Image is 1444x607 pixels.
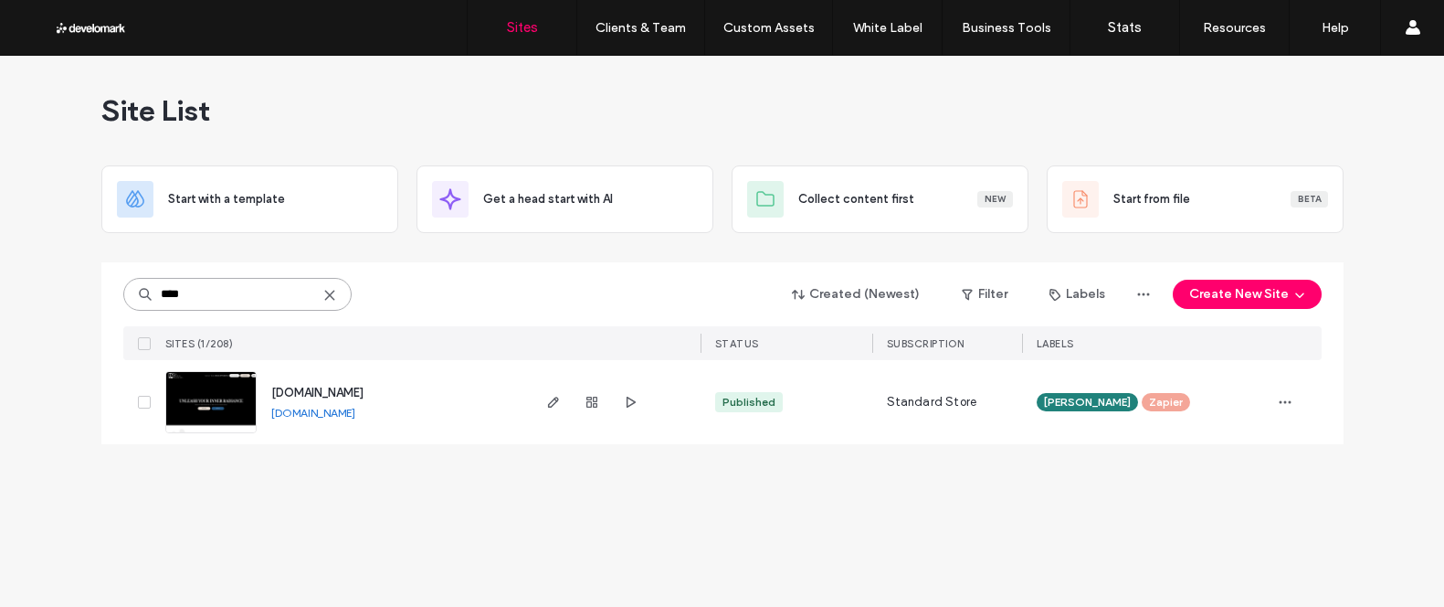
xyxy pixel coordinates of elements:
label: Resources [1203,20,1266,36]
div: Start from fileBeta [1047,165,1344,233]
span: Collect content first [798,190,914,208]
label: Custom Assets [723,20,815,36]
span: SITES (1/208) [165,337,234,350]
label: White Label [853,20,922,36]
span: SUBSCRIPTION [887,337,964,350]
span: Standard Store [887,393,977,411]
span: LABELS [1037,337,1074,350]
span: Help [42,13,79,29]
a: [DOMAIN_NAME] [271,386,364,399]
span: STATUS [715,337,759,350]
button: Created (Newest) [776,280,936,309]
label: Stats [1108,19,1142,36]
button: Filter [943,280,1026,309]
button: Create New Site [1173,280,1322,309]
div: Beta [1291,191,1328,208]
span: [PERSON_NAME] [1044,394,1131,410]
label: Business Tools [962,20,1051,36]
label: Sites [507,19,538,36]
button: Labels [1033,280,1122,309]
span: Site List [101,92,210,129]
div: Published [722,394,775,410]
span: Get a head start with AI [483,190,613,208]
label: Help [1322,20,1349,36]
div: Collect content firstNew [732,165,1028,233]
div: New [977,191,1013,208]
a: [DOMAIN_NAME] [271,406,355,420]
div: Start with a template [101,165,398,233]
div: Get a head start with AI [416,165,713,233]
span: Start with a template [168,190,285,208]
span: Zapier [1149,394,1183,410]
span: Start from file [1113,190,1190,208]
label: Clients & Team [596,20,686,36]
